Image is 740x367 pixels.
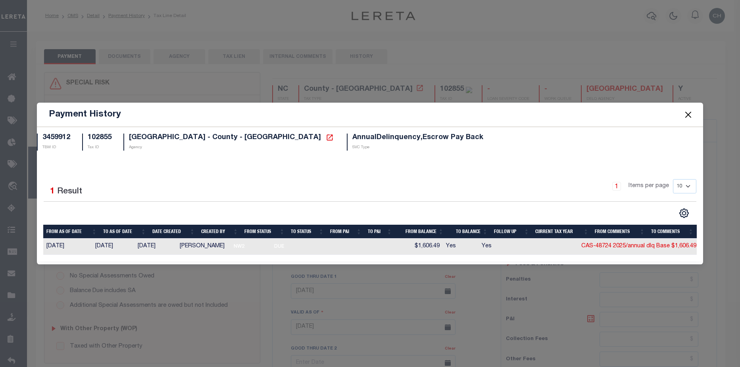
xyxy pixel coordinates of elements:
th: From As of Date: activate to sort column ascending [43,225,100,239]
h5: Payment History [49,109,121,120]
th: To As of Date: activate to sort column ascending [100,225,149,239]
td: $1,606.49 [405,239,443,255]
p: Agency [129,145,335,151]
span: 1 [50,187,55,196]
th: Current Tax Year: activate to sort column ascending [532,225,592,239]
th: From Comments: activate to sort column ascending [592,225,648,239]
td: [PERSON_NAME] [177,239,228,255]
th: To Balance: activate to sort column ascending [447,225,491,239]
a: CAS-48724 2025/annual dlq Base $1,606.49 P/I $1... [581,243,717,249]
button: Close [683,109,694,120]
td: [DATE] [135,239,177,255]
span: Items per page [629,182,669,191]
th: From Status: activate to sort column ascending [241,225,288,239]
th: To Comments: activate to sort column ascending [648,225,697,239]
p: SVC Type [352,145,483,151]
p: TBM ID [42,145,70,151]
span: NW2 [231,242,247,251]
h5: 3459912 [42,134,70,142]
th: Created By: activate to sort column ascending [198,225,241,239]
th: To P&I: activate to sort column ascending [365,225,395,239]
td: Yes [443,239,479,255]
h5: AnnualDelinquency,Escrow Pay Back [352,134,483,142]
th: From Balance: activate to sort column ascending [395,225,447,239]
th: Follow Up: activate to sort column ascending [491,225,532,239]
th: From P&I: activate to sort column ascending [327,225,365,239]
td: [DATE] [92,239,135,255]
span: DUE [271,242,287,251]
td: Yes [479,239,530,255]
label: Result [57,185,82,198]
p: Tax ID [88,145,111,151]
span: [GEOGRAPHIC_DATA] - County - [GEOGRAPHIC_DATA] [129,134,321,141]
a: 1 [612,182,621,191]
th: To Status: activate to sort column ascending [288,225,327,239]
h5: 102855 [88,134,111,142]
th: Date Created: activate to sort column ascending [149,225,198,239]
td: [DATE] [43,239,92,255]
